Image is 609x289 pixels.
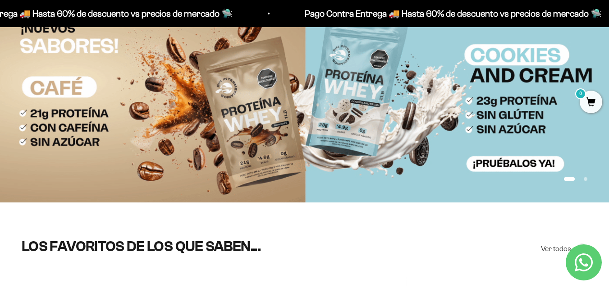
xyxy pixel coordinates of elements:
[580,98,602,108] a: 0
[541,243,571,255] span: Ver todos
[575,88,586,99] mark: 0
[294,6,591,21] p: Pago Contra Entrega 🚚 Hasta 60% de descuento vs precios de mercado 🛸
[541,243,587,255] a: Ver todos
[22,239,261,254] split-lines: LOS FAVORITOS DE LOS QUE SABEN...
